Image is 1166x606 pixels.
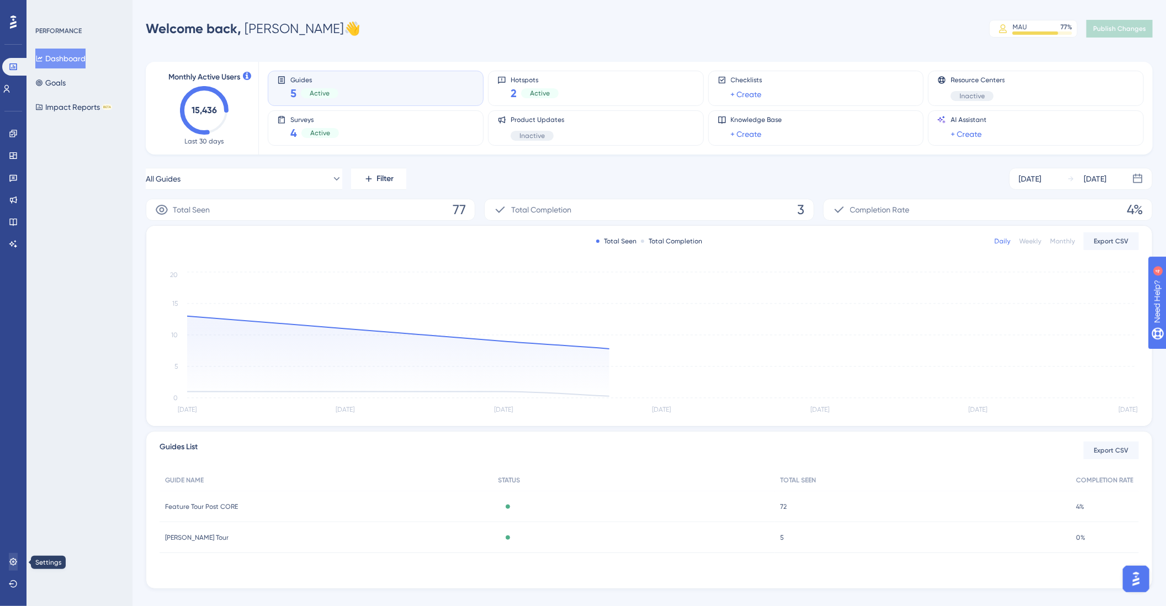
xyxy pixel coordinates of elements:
div: 77 % [1061,23,1072,31]
tspan: [DATE] [810,406,829,414]
span: COMPLETION RATE [1076,476,1133,485]
span: TOTAL SEEN [780,476,816,485]
span: Welcome back, [146,20,241,36]
span: Active [530,89,550,98]
tspan: 0 [173,394,178,402]
span: Total Seen [173,203,210,216]
button: Goals [35,73,66,93]
span: Guides List [160,440,198,460]
div: Weekly [1019,237,1041,246]
div: 4 [77,6,80,14]
tspan: [DATE] [653,406,671,414]
div: Daily [994,237,1010,246]
div: [PERSON_NAME] 👋 [146,20,361,38]
span: 77 [453,201,466,219]
tspan: 15 [172,300,178,307]
span: Export CSV [1094,446,1129,455]
span: Feature Tour Post CORE [165,502,238,511]
iframe: UserGuiding AI Assistant Launcher [1120,562,1153,596]
tspan: [DATE] [178,406,197,414]
span: [PERSON_NAME] Tour [165,533,229,542]
div: BETA [102,104,112,110]
div: [DATE] [1019,172,1041,185]
tspan: [DATE] [969,406,988,414]
tspan: [DATE] [1119,406,1137,414]
div: PERFORMANCE [35,26,82,35]
span: Active [310,129,330,137]
span: 0% [1076,533,1085,542]
tspan: [DATE] [336,406,355,414]
span: All Guides [146,172,181,185]
a: + Create [731,88,762,101]
span: Resource Centers [951,76,1005,84]
span: Checklists [731,76,762,84]
tspan: 20 [170,271,178,279]
tspan: 5 [174,363,178,370]
span: STATUS [498,476,520,485]
span: AI Assistant [951,115,987,124]
span: Hotspots [511,76,559,83]
span: Active [310,89,330,98]
span: 5 [780,533,784,542]
span: Total Completion [511,203,571,216]
span: Filter [377,172,394,185]
span: Knowledge Base [731,115,782,124]
div: Monthly [1050,237,1075,246]
span: 4 [290,125,297,141]
div: Total Seen [596,237,637,246]
a: + Create [731,127,762,141]
tspan: [DATE] [494,406,513,414]
span: Last 30 days [185,137,224,146]
span: Need Help? [26,3,69,16]
span: Export CSV [1094,237,1129,246]
span: 5 [290,86,296,101]
span: 2 [511,86,517,101]
span: 3 [798,201,805,219]
text: 15,436 [192,105,217,115]
button: Publish Changes [1086,20,1153,38]
div: MAU [1013,23,1027,31]
div: Total Completion [641,237,702,246]
span: 4% [1076,502,1084,511]
div: [DATE] [1084,172,1106,185]
span: Guides [290,76,338,83]
span: 72 [780,502,787,511]
a: + Create [951,127,982,141]
span: Monthly Active Users [168,71,240,84]
span: Inactive [960,92,985,100]
span: Inactive [520,131,545,140]
span: 4% [1127,201,1143,219]
span: Publish Changes [1093,24,1146,33]
button: Filter [351,168,406,190]
button: Impact ReportsBETA [35,97,112,117]
span: GUIDE NAME [165,476,204,485]
span: Completion Rate [850,203,910,216]
button: Export CSV [1084,442,1139,459]
button: Dashboard [35,49,86,68]
span: Surveys [290,115,339,123]
button: Export CSV [1084,232,1139,250]
span: Product Updates [511,115,564,124]
button: All Guides [146,168,342,190]
tspan: 10 [171,331,178,339]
